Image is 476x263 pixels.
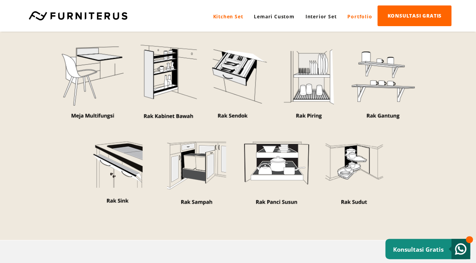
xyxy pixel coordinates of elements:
a: Portfolio [342,6,377,27]
a: KONSULTASI GRATIS [377,5,451,26]
a: Lemari Custom [248,6,300,27]
a: Konsultasi Gratis [385,239,470,259]
img: FITUR_TAMBAHAN_DESKTOP.png [40,41,436,213]
a: Interior Set [300,6,342,27]
small: Konsultasi Gratis [393,245,444,253]
a: Kitchen Set [207,6,248,27]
